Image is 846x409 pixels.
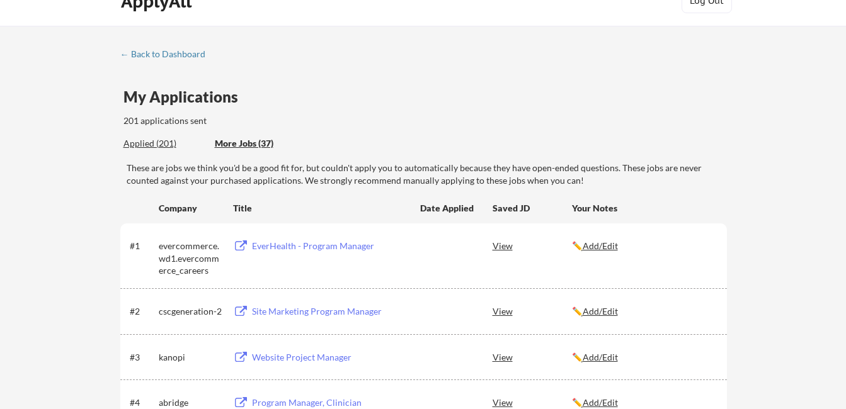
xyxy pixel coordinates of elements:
[583,352,618,362] u: Add/Edit
[493,300,572,322] div: View
[583,397,618,408] u: Add/Edit
[159,351,222,364] div: kanopi
[493,345,572,368] div: View
[130,351,154,364] div: #3
[130,240,154,252] div: #1
[215,137,307,150] div: These are job applications we think you'd be a good fit for, but couldn't apply you to automatica...
[159,240,222,277] div: evercommerce.wd1.evercommerce_careers
[120,49,215,62] a: ← Back to Dashboard
[572,305,716,318] div: ✏️
[215,137,307,150] div: More Jobs (37)
[159,202,222,215] div: Company
[252,351,408,364] div: Website Project Manager
[123,137,205,150] div: These are all the jobs you've been applied to so far.
[252,240,408,252] div: EverHealth - Program Manager
[420,202,476,215] div: Date Applied
[120,50,215,59] div: ← Back to Dashboard
[572,240,716,252] div: ✏️
[583,240,618,251] u: Add/Edit
[123,89,248,104] div: My Applications
[583,306,618,317] u: Add/Edit
[493,196,572,219] div: Saved JD
[572,351,716,364] div: ✏️
[123,137,205,150] div: Applied (201)
[493,234,572,257] div: View
[159,305,222,318] div: cscgeneration-2
[252,305,408,318] div: Site Marketing Program Manager
[130,396,154,409] div: #4
[233,202,408,215] div: Title
[130,305,154,318] div: #2
[123,115,367,127] div: 201 applications sent
[127,162,727,186] div: These are jobs we think you'd be a good fit for, but couldn't apply you to automatically because ...
[572,396,716,409] div: ✏️
[159,396,222,409] div: abridge
[572,202,716,215] div: Your Notes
